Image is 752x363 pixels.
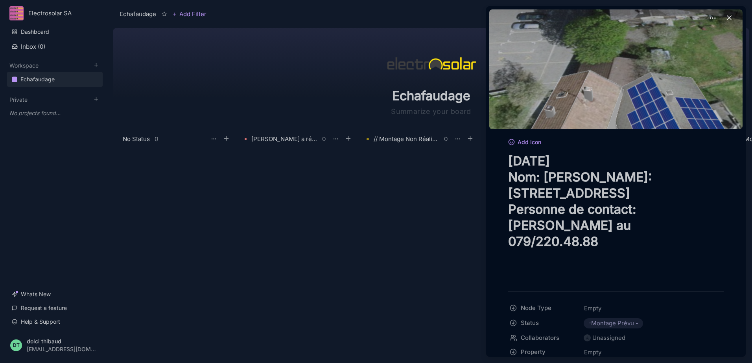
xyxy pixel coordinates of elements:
textarea: node title [508,153,724,282]
span: Empty [584,347,602,357]
div: Status-Montage Prévu - [508,316,724,331]
span: Node Type [521,303,573,313]
span: -Montage Prévu - [588,319,638,328]
div: Unassigned [592,333,625,343]
button: Collaborators [506,331,581,345]
button: Node Type [506,301,581,315]
span: Property [521,347,573,357]
button: Status [506,316,581,330]
button: Add Icon [508,139,541,146]
span: Collaborators [521,333,573,343]
div: Node TypeEmpty [508,301,724,316]
span: Status [521,318,573,328]
button: Property [506,345,581,359]
div: PropertyEmpty [508,345,724,360]
span: Empty [584,303,602,313]
div: CollaboratorsUnassigned [508,331,724,345]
